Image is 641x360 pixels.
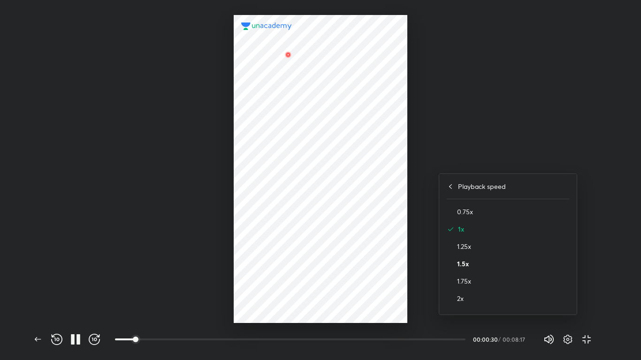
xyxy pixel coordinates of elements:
h4: 1x [458,224,569,234]
h4: 0.75x [457,207,569,217]
h4: 1.25x [457,241,569,251]
h4: 1.5x [457,259,569,269]
h4: 2x [457,293,569,303]
h4: 1.75x [457,276,569,286]
h4: Playback speed [458,181,506,191]
img: activeRate.6640ab9b.svg [447,225,454,233]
